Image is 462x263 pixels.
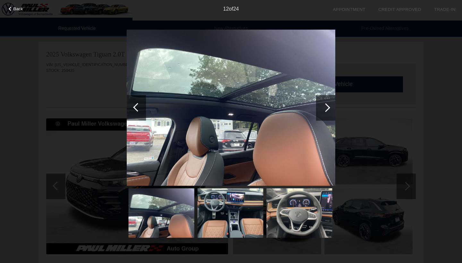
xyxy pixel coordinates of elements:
img: 3c5c2056dde5b04903e383b1374e9850x.jpg [128,188,194,238]
span: Back [13,6,23,11]
img: cc559c5e797ef5e2aef47885dc81d524x.jpg [197,188,263,238]
a: Trade-In [434,7,456,12]
img: 1067e183cfc136e2f4b3b437503b5dd6x.jpg [266,188,332,238]
a: Credit Approved [378,7,421,12]
img: 3c5c2056dde5b04903e383b1374e9850x.jpg [127,30,335,186]
span: 12 [223,6,229,12]
span: 24 [233,6,239,12]
a: Appointment [333,7,365,12]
